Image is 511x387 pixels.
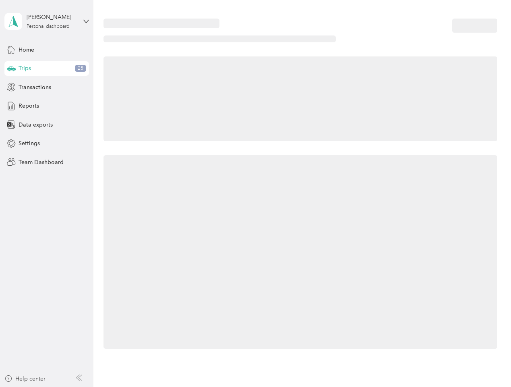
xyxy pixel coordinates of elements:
span: Data exports [19,121,53,129]
span: Trips [19,64,31,73]
span: Reports [19,102,39,110]
span: Home [19,46,34,54]
span: Transactions [19,83,51,92]
span: 25 [75,65,86,72]
button: Help center [4,375,46,383]
iframe: Everlance-gr Chat Button Frame [466,342,511,387]
span: Settings [19,139,40,148]
div: [PERSON_NAME] [27,13,77,21]
div: Personal dashboard [27,24,70,29]
span: Team Dashboard [19,158,64,166]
